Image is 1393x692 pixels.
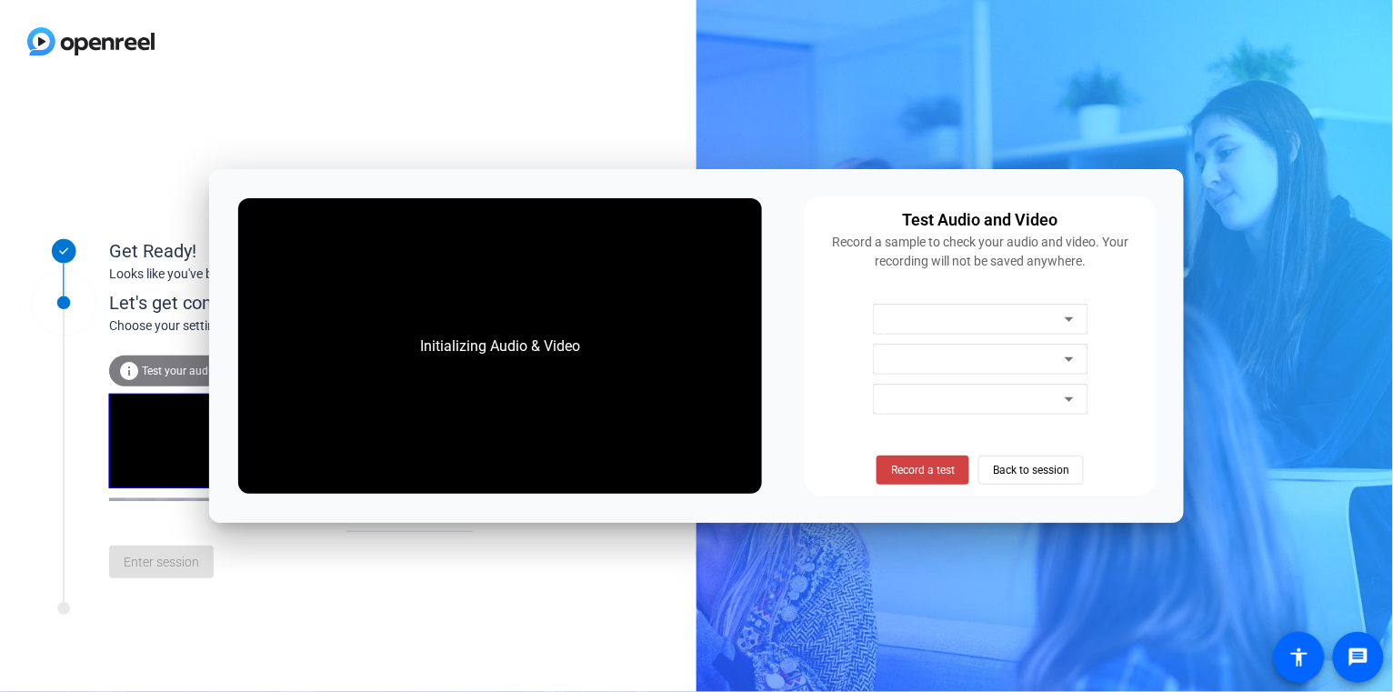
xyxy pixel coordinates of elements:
[993,453,1069,487] span: Back to session
[903,207,1058,233] div: Test Audio and Video
[1348,647,1369,668] mat-icon: message
[109,237,473,265] div: Get Ready!
[142,365,268,377] span: Test your audio and video
[118,360,140,382] mat-icon: info
[891,462,955,478] span: Record a test
[1288,647,1310,668] mat-icon: accessibility
[109,265,473,284] div: Looks like you've been invited to join
[815,233,1146,271] div: Record a sample to check your audio and video. Your recording will not be saved anywhere.
[978,456,1084,485] button: Back to session
[109,289,510,316] div: Let's get connected.
[877,456,969,485] button: Record a test
[109,316,510,336] div: Choose your settings
[402,317,598,376] div: Initializing Audio & Video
